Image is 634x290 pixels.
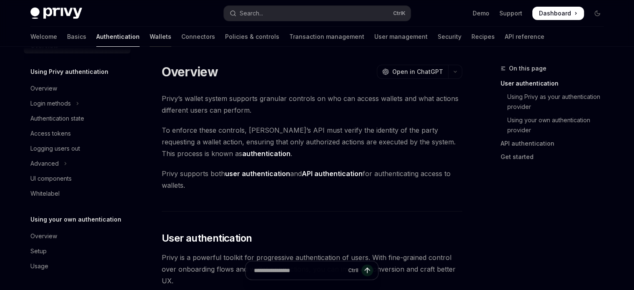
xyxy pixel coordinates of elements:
[501,137,611,150] a: API authentication
[532,7,584,20] a: Dashboard
[393,10,406,17] span: Ctrl K
[24,96,130,111] button: Toggle Login methods section
[224,6,411,21] button: Open search
[254,261,345,280] input: Ask a question...
[162,64,218,79] h1: Overview
[361,265,373,276] button: Send message
[162,93,462,116] span: Privy’s wallet system supports granular controls on who can access wallets and what actions diffe...
[289,27,364,47] a: Transaction management
[30,8,82,19] img: dark logo
[30,231,57,241] div: Overview
[162,168,462,191] span: Privy supports both and for authenticating access to wallets.
[30,214,121,224] h5: Using your own authentication
[591,7,604,20] button: Toggle dark mode
[501,77,611,90] a: User authentication
[67,27,86,47] a: Basics
[24,141,130,156] a: Logging users out
[30,129,71,139] div: Access tokens
[181,27,215,47] a: Connectors
[150,27,171,47] a: Wallets
[302,169,363,178] strong: API authentication
[30,98,71,108] div: Login methods
[162,252,462,287] span: Privy is a powerful toolkit for progressive authentication of users. With fine-grained control ov...
[501,90,611,113] a: Using Privy as your authentication provider
[225,27,279,47] a: Policies & controls
[499,9,522,18] a: Support
[24,244,130,259] a: Setup
[30,159,59,169] div: Advanced
[473,9,489,18] a: Demo
[509,63,546,73] span: On this page
[392,68,443,76] span: Open in ChatGPT
[30,246,47,256] div: Setup
[30,67,108,77] h5: Using Privy authentication
[374,27,428,47] a: User management
[30,144,80,154] div: Logging users out
[30,261,48,271] div: Usage
[96,27,140,47] a: Authentication
[505,27,544,47] a: API reference
[30,83,57,93] div: Overview
[539,9,571,18] span: Dashboard
[30,189,60,199] div: Whitelabel
[162,124,462,159] span: To enforce these controls, [PERSON_NAME]’s API must verify the identity of the party requesting a...
[24,126,130,141] a: Access tokens
[225,169,290,178] strong: user authentication
[242,149,291,158] strong: authentication
[24,81,130,96] a: Overview
[30,27,57,47] a: Welcome
[24,229,130,244] a: Overview
[501,113,611,137] a: Using your own authentication provider
[240,8,263,18] div: Search...
[24,171,130,186] a: UI components
[162,232,252,245] span: User authentication
[471,27,495,47] a: Recipes
[30,113,84,124] div: Authentication state
[30,174,72,184] div: UI components
[24,156,130,171] button: Toggle Advanced section
[24,259,130,274] a: Usage
[501,150,611,164] a: Get started
[377,65,448,79] button: Open in ChatGPT
[438,27,461,47] a: Security
[24,186,130,201] a: Whitelabel
[24,111,130,126] a: Authentication state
